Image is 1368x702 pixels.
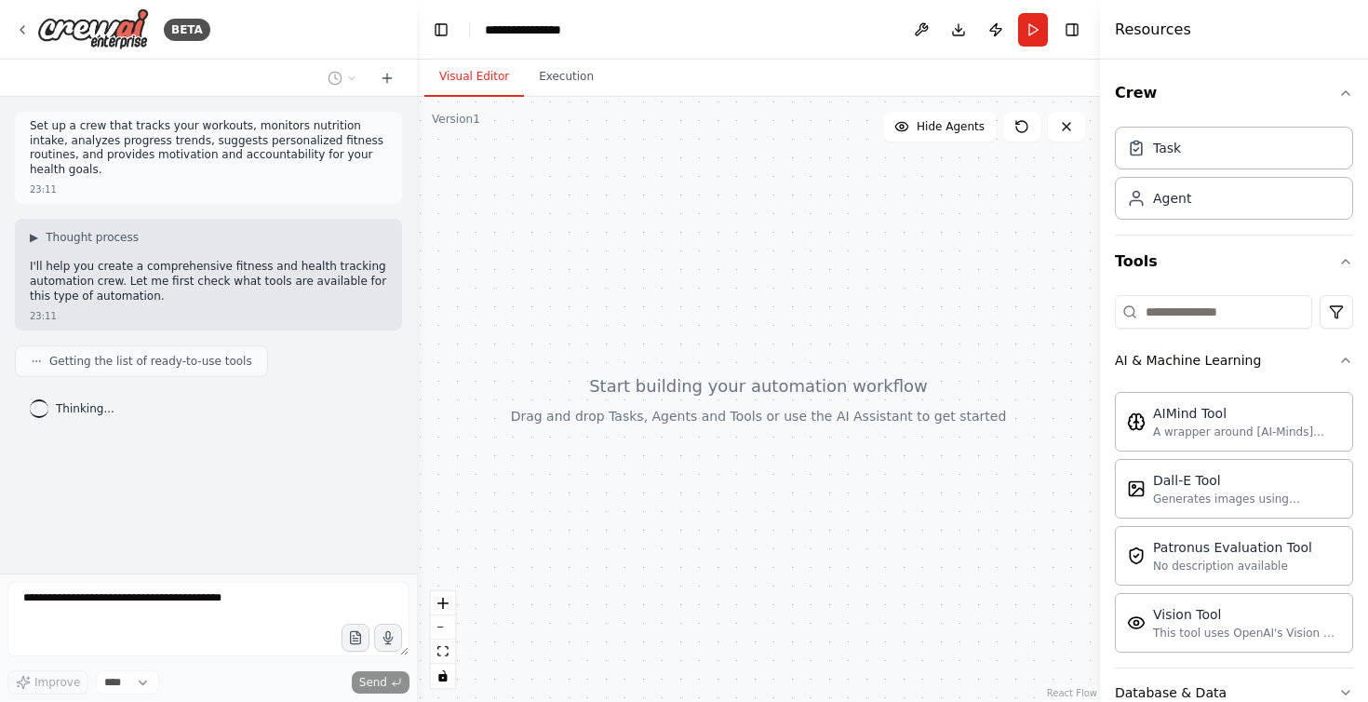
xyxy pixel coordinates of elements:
[30,260,387,304] p: I'll help you create a comprehensive fitness and health tracking automation crew. Let me first ch...
[1115,236,1353,288] button: Tools
[431,640,455,664] button: fit view
[1153,492,1341,506] div: Generates images using OpenAI's Dall-E model.
[431,591,455,615] button: zoom in
[1115,385,1353,668] div: AI & Machine Learning
[1153,189,1191,208] div: Agent
[30,230,139,245] button: ▶Thought process
[524,58,609,97] button: Execution
[352,671,409,694] button: Send
[1153,139,1181,157] div: Task
[1115,119,1353,235] div: Crew
[49,354,252,369] span: Getting the list of ready-to-use tools
[1153,559,1312,574] div: No description available
[34,675,80,690] span: Improve
[46,230,139,245] span: Thought process
[432,112,480,127] div: Version 1
[1047,688,1097,698] a: React Flow attribution
[1115,67,1353,119] button: Crew
[1127,479,1146,498] img: DallETool
[917,119,985,134] span: Hide Agents
[37,8,149,50] img: Logo
[1115,683,1227,702] div: Database & Data
[424,58,524,97] button: Visual Editor
[1059,17,1085,43] button: Hide right sidebar
[431,664,455,688] button: toggle interactivity
[1115,336,1353,385] button: AI & Machine Learning
[164,19,210,41] div: BETA
[1127,614,1146,632] img: VisionTool
[320,67,365,89] button: Switch to previous chat
[485,20,581,39] nav: breadcrumb
[359,675,387,690] span: Send
[7,670,88,695] button: Improve
[1153,626,1341,641] div: This tool uses OpenAI's Vision API to describe the contents of an image.
[1127,547,1146,565] img: PatronusEvalTool
[1153,605,1341,624] div: Vision Tool
[1153,404,1341,423] div: AIMind Tool
[1153,538,1312,557] div: Patronus Evaluation Tool
[1115,351,1261,370] div: AI & Machine Learning
[56,401,114,416] span: Thinking...
[374,624,402,652] button: Click to speak your automation idea
[1115,19,1191,41] h4: Resources
[1153,425,1341,439] div: A wrapper around [AI-Minds]([URL][DOMAIN_NAME]). Useful for when you need answers to questions fr...
[372,67,402,89] button: Start a new chat
[431,615,455,640] button: zoom out
[342,624,369,652] button: Upload files
[883,112,996,142] button: Hide Agents
[30,182,57,196] div: 23:11
[30,309,57,323] div: 23:11
[428,17,454,43] button: Hide left sidebar
[30,230,38,245] span: ▶
[1153,471,1341,490] div: Dall-E Tool
[1127,412,1146,431] img: AIMindTool
[30,119,387,177] p: Set up a crew that tracks your workouts, monitors nutrition intake, analyzes progress trends, sug...
[431,591,455,688] div: React Flow controls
